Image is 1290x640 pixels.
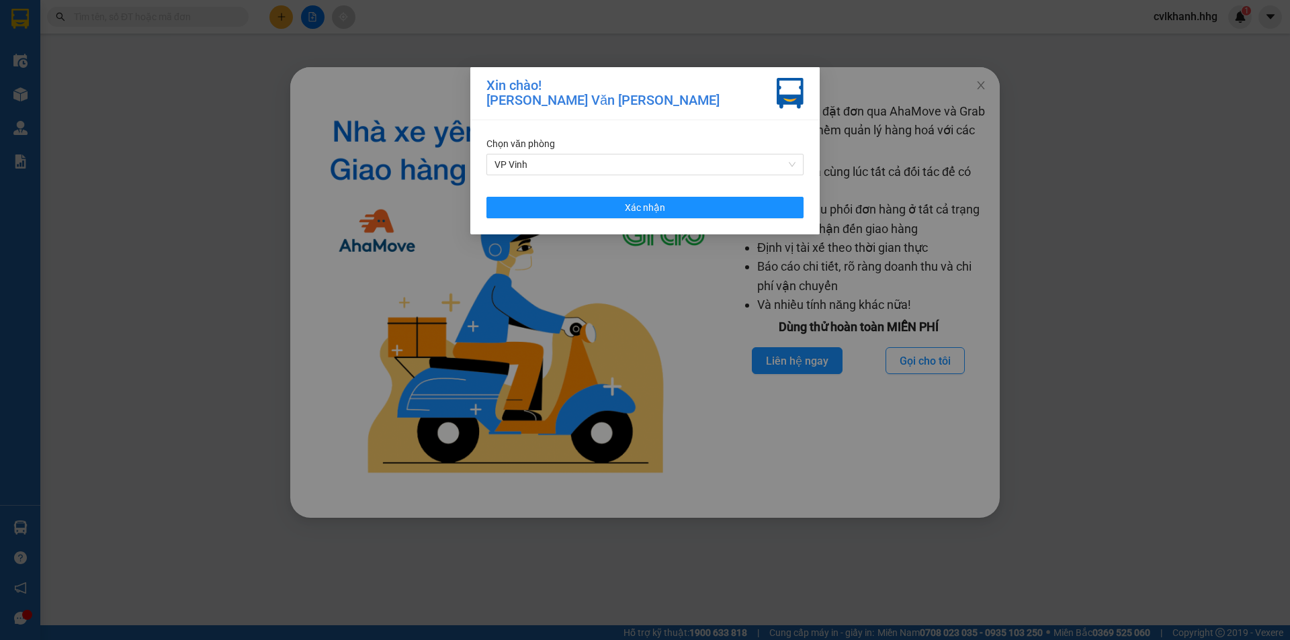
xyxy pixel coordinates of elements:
span: Xác nhận [625,200,665,215]
div: Chọn văn phòng [486,136,804,151]
span: VP Vinh [494,154,795,175]
img: vxr-icon [777,78,804,109]
div: Xin chào! [PERSON_NAME] Văn [PERSON_NAME] [486,78,720,109]
button: Xác nhận [486,197,804,218]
